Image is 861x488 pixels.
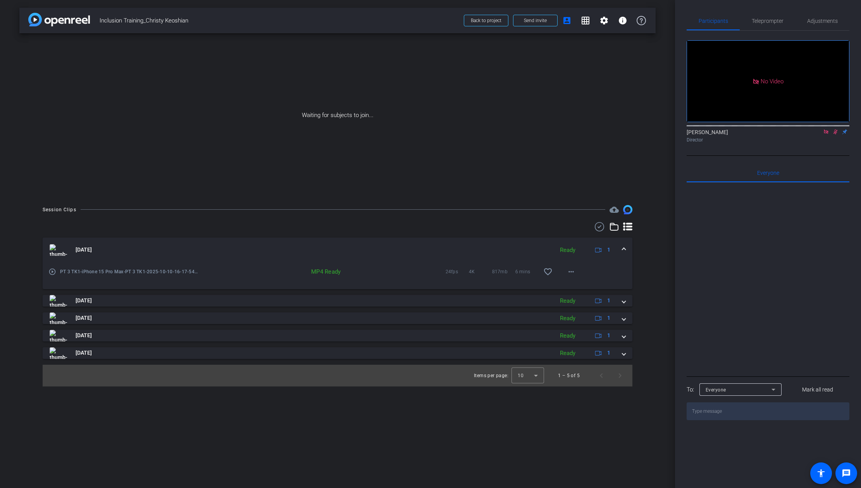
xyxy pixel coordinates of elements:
div: Director [687,136,849,143]
span: Back to project [471,18,501,23]
span: Mark all read [802,386,833,394]
div: To: [687,385,694,394]
mat-icon: favorite_border [543,267,553,276]
mat-icon: account_box [562,16,572,25]
img: thumb-nail [50,244,67,256]
span: [DATE] [76,331,92,340]
span: [DATE] [76,246,92,254]
mat-icon: more_horiz [567,267,576,276]
mat-expansion-panel-header: thumb-nail[DATE]Ready1 [43,312,632,324]
mat-icon: settings [599,16,609,25]
div: Ready [556,246,579,255]
span: Destinations for your clips [610,205,619,214]
div: Items per page: [474,372,508,379]
span: 1 [607,349,610,357]
span: Adjustments [807,18,838,24]
span: 24fps [446,268,469,276]
button: Back to project [464,15,508,26]
button: Mark all read [786,383,850,397]
span: [DATE] [76,349,92,357]
button: Send invite [513,15,558,26]
div: Ready [556,331,579,340]
mat-expansion-panel-header: thumb-nail[DATE]Ready1 [43,295,632,307]
span: Participants [699,18,728,24]
mat-icon: info [618,16,627,25]
div: 1 – 5 of 5 [558,372,580,379]
span: 6 mins [515,268,539,276]
div: MP4 Ready [277,268,345,276]
mat-expansion-panel-header: thumb-nail[DATE]Ready1 [43,347,632,359]
div: Ready [556,349,579,358]
img: thumb-nail [50,312,67,324]
span: PT 3 TK1-iPhone 15 Pro Max-PT 3 TK1-2025-10-10-16-17-54-448-0 [60,268,199,276]
mat-expansion-panel-header: thumb-nail[DATE]Ready1 [43,238,632,262]
mat-icon: accessibility [816,469,826,478]
mat-icon: message [842,469,851,478]
div: [PERSON_NAME] [687,128,849,143]
span: 817mb [492,268,515,276]
img: thumb-nail [50,330,67,341]
mat-expansion-panel-header: thumb-nail[DATE]Ready1 [43,330,632,341]
span: 4K [469,268,492,276]
span: Everyone [757,170,779,176]
span: 1 [607,297,610,305]
div: Waiting for subjects to join... [19,33,656,197]
span: 1 [607,246,610,254]
img: thumb-nail [50,347,67,359]
span: Send invite [524,17,547,24]
img: Session clips [623,205,632,214]
div: Ready [556,314,579,323]
mat-icon: cloud_upload [610,205,619,214]
img: app-logo [28,13,90,26]
span: 1 [607,331,610,340]
span: 1 [607,314,610,322]
mat-icon: play_circle_outline [48,268,56,276]
span: Everyone [706,387,726,393]
span: No Video [761,78,784,84]
div: thumb-nail[DATE]Ready1 [43,262,632,289]
span: [DATE] [76,297,92,305]
span: Inclusion Training_Christy Keoshian [100,13,459,28]
button: Previous page [592,366,611,385]
div: Ready [556,297,579,305]
button: Next page [611,366,629,385]
mat-icon: grid_on [581,16,590,25]
span: [DATE] [76,314,92,322]
div: Session Clips [43,206,76,214]
span: Teleprompter [752,18,784,24]
img: thumb-nail [50,295,67,307]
